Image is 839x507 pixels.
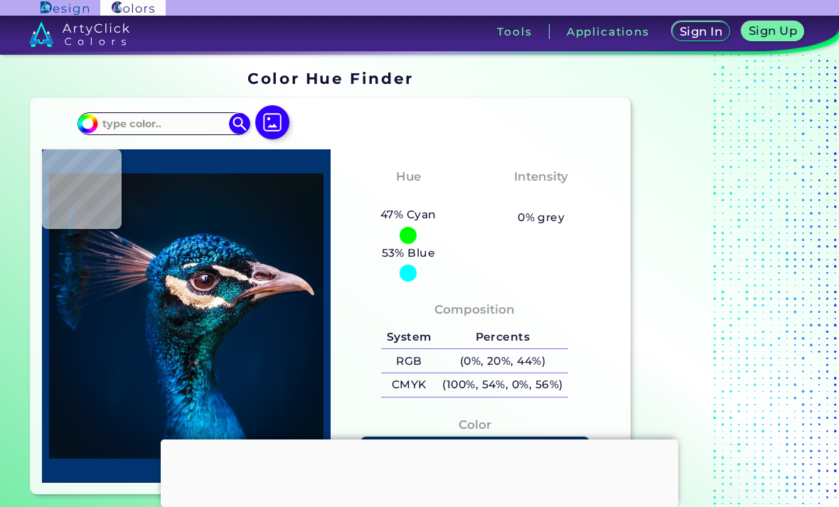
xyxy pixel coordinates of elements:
h3: Tools [497,26,532,37]
h4: Color [459,415,491,435]
input: type color.. [97,114,230,133]
img: icon picture [255,105,289,139]
h5: CMYK [381,373,437,397]
h4: Intensity [514,166,568,187]
h5: RGB [381,349,437,373]
a: Sign Up [742,21,804,41]
h3: Applications [567,26,650,37]
h5: (0%, 20%, 44%) [437,349,569,373]
img: logo_artyclick_colors_white.svg [29,21,129,47]
h3: Vibrant [511,189,572,206]
h5: Sign Up [749,25,797,36]
h4: Composition [434,299,515,320]
h5: Sign In [680,26,722,37]
h5: 0% grey [518,208,565,227]
img: img_pavlin.jpg [49,156,324,476]
h5: Percents [437,326,569,349]
h5: System [381,326,437,349]
img: ArtyClick Design logo [41,1,88,15]
h4: Hue [396,166,421,187]
iframe: Advertisement [161,439,678,503]
h5: (100%, 54%, 0%, 56%) [437,373,569,397]
img: icon search [229,113,250,134]
h3: Cyan-Blue [368,189,449,206]
a: Sign In [672,21,730,41]
h5: 47% Cyan [375,206,442,224]
h1: Color Hue Finder [247,68,413,89]
h5: 53% Blue [376,244,441,262]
